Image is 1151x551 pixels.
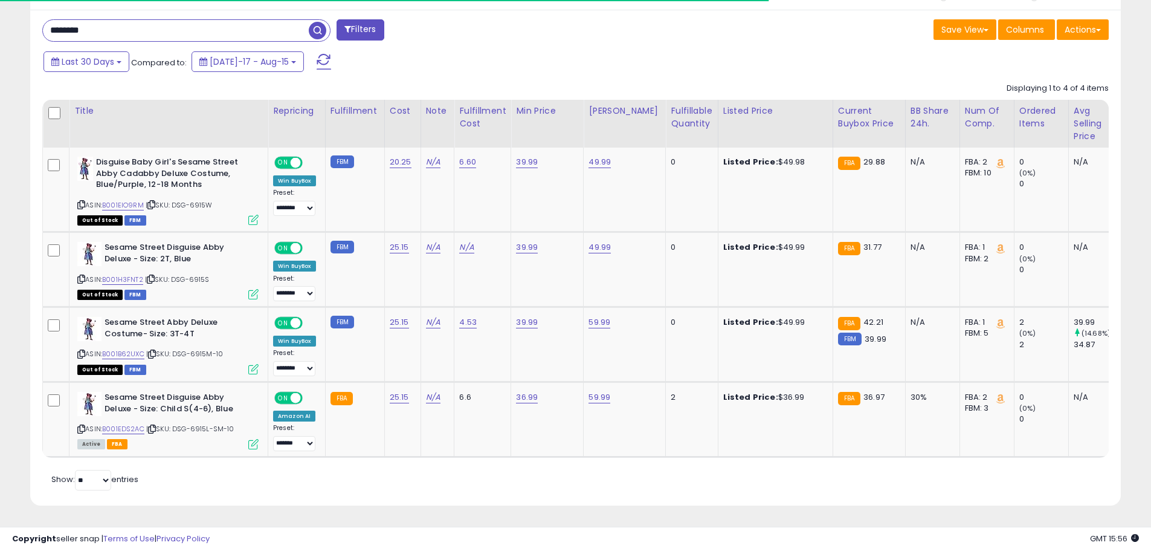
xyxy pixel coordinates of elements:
div: N/A [911,317,950,328]
img: 41YRg81K9+L._SL40_.jpg [77,392,102,416]
small: FBM [330,316,354,328]
a: B001EIO9RM [102,200,144,210]
span: OFF [301,243,320,253]
img: 41YRg81K9+L._SL40_.jpg [77,242,102,266]
div: 6.6 [459,392,501,403]
div: Min Price [516,105,578,117]
div: N/A [1074,392,1114,403]
b: Listed Price: [723,391,778,403]
b: Disguise Baby Girl's Sesame Street Abby Cadabby Deluxe Costume, Blue/Purple, 12-18 Months [96,157,243,194]
span: All listings currently available for purchase on Amazon [77,439,105,449]
span: 29.88 [863,156,885,168]
a: B001H3FNT2 [102,275,143,285]
span: | SKU: DSG-6915L-SM-10 [146,424,234,434]
small: FBM [838,333,862,345]
div: 0 [1019,178,1068,189]
span: All listings that are currently out of stock and unavailable for purchase on Amazon [77,215,123,226]
div: 0 [671,242,708,253]
a: B001B62UXC [102,349,144,359]
span: ON [276,393,291,403]
div: Repricing [273,105,320,117]
a: 59.99 [588,316,610,328]
div: 0 [671,317,708,328]
div: Note [426,105,450,117]
div: $49.99 [723,242,824,253]
small: (0%) [1019,403,1036,413]
img: 41YRg81K9+L._SL40_.jpg [77,317,102,341]
span: All listings that are currently out of stock and unavailable for purchase on Amazon [77,290,123,300]
span: 2025-09-15 15:56 GMT [1090,533,1139,544]
span: Last 30 Days [62,56,114,68]
span: FBM [124,290,146,300]
div: $49.99 [723,317,824,328]
div: N/A [911,242,950,253]
button: Actions [1057,19,1109,40]
div: 39.99 [1074,317,1123,328]
div: FBA: 2 [965,157,1005,168]
div: FBM: 10 [965,168,1005,178]
small: FBA [838,392,860,405]
a: 39.99 [516,241,538,253]
div: Fulfillable Quantity [671,105,712,130]
div: FBM: 3 [965,403,1005,414]
span: Show: entries [51,474,138,485]
div: 0 [671,157,708,168]
div: Win BuyBox [273,175,316,186]
div: FBA: 2 [965,392,1005,403]
span: Compared to: [131,57,187,68]
span: ON [276,243,291,253]
span: OFF [301,393,320,403]
div: Num of Comp. [965,105,1009,130]
a: 4.53 [459,316,477,328]
div: N/A [1074,242,1114,253]
div: 0 [1019,414,1068,425]
span: | SKU: DSG-6915M-10 [146,349,223,359]
div: 34.87 [1074,339,1123,350]
small: (0%) [1019,168,1036,178]
div: Preset: [273,275,316,302]
a: N/A [426,391,440,403]
div: Ordered Items [1019,105,1063,130]
div: Listed Price [723,105,828,117]
div: 0 [1019,242,1068,253]
div: Preset: [273,349,316,376]
a: N/A [426,316,440,328]
div: ASIN: [77,157,259,224]
div: Preset: [273,424,316,451]
div: seller snap | | [12,533,210,545]
a: N/A [459,241,474,253]
small: FBA [838,242,860,255]
span: 39.99 [865,333,886,345]
div: ASIN: [77,242,259,298]
b: Listed Price: [723,316,778,328]
div: Fulfillment Cost [459,105,506,130]
div: 2 [671,392,708,403]
div: Current Buybox Price [838,105,900,130]
a: 49.99 [588,241,611,253]
a: 6.60 [459,156,476,168]
div: $49.98 [723,157,824,168]
button: Save View [933,19,996,40]
span: | SKU: DSG-6915W [146,200,213,210]
a: B001EDS2AC [102,424,144,434]
small: (0%) [1019,328,1036,338]
span: ON [276,318,291,328]
b: Listed Price: [723,156,778,168]
div: Fulfillment [330,105,379,117]
span: OFF [301,318,320,328]
div: Avg Selling Price [1074,105,1118,143]
a: 49.99 [588,156,611,168]
a: 20.25 [390,156,411,168]
a: 25.15 [390,391,409,403]
small: (0%) [1019,254,1036,264]
div: Preset: [273,189,316,216]
b: Sesame Street Disguise Abby Deluxe - Size: 2T, Blue [105,242,251,267]
a: 25.15 [390,316,409,328]
button: [DATE]-17 - Aug-15 [192,51,304,72]
span: ON [276,158,291,168]
a: 39.99 [516,156,538,168]
div: 0 [1019,392,1068,403]
div: N/A [1074,157,1114,168]
div: Displaying 1 to 4 of 4 items [1007,83,1109,94]
img: 41H8ydxxcuL._SL40_.jpg [77,157,93,181]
